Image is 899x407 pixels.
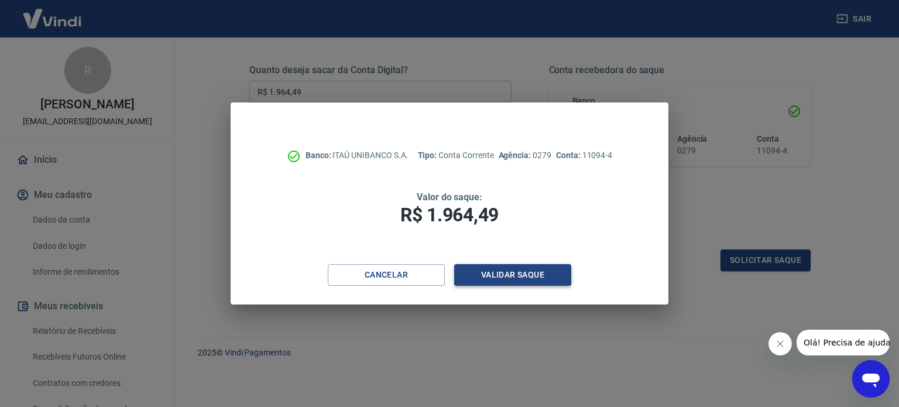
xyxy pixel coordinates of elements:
[400,204,499,226] span: R$ 1.964,49
[7,8,98,18] span: Olá! Precisa de ajuda?
[499,149,551,162] p: 0279
[306,149,409,162] p: ITAÚ UNIBANCO S.A.
[418,149,494,162] p: Conta Corrente
[556,151,582,160] span: Conta:
[417,191,482,203] span: Valor do saque:
[797,330,890,355] iframe: Mensagem da empresa
[328,264,445,286] button: Cancelar
[556,149,612,162] p: 11094-4
[454,264,571,286] button: Validar saque
[852,360,890,398] iframe: Botão para abrir a janela de mensagens
[768,332,792,355] iframe: Fechar mensagem
[418,151,439,160] span: Tipo:
[499,151,533,160] span: Agência:
[306,151,333,160] span: Banco:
